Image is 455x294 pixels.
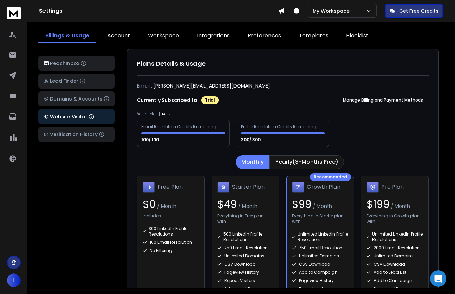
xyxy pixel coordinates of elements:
span: $ 49 [217,197,237,212]
div: Unlimited Domains [367,253,423,259]
a: Integrations [190,29,237,43]
h1: Starter Plan [232,183,265,191]
div: 750 Email Resolution [292,245,348,251]
span: / Month [390,203,410,210]
span: / Month [237,203,257,210]
a: Account [100,29,137,43]
button: I [7,273,21,287]
p: Manage Billing and Payment Methods [343,97,423,103]
img: logo [44,61,49,66]
p: 100/ 100 [141,137,160,143]
div: Recommended [310,173,351,181]
h1: Free Plan [157,183,183,191]
button: Verification History [38,127,115,142]
div: Add to Lead List [367,270,423,275]
div: CSV Download [217,262,274,267]
div: CSV Download [292,262,348,267]
p: Everything in Growth plan, with [367,213,423,226]
div: Email Resolution Credits Remaining [141,124,217,130]
span: / Month [312,203,332,210]
button: Domains & Accounts [38,91,115,106]
div: Repeat Visitors [217,278,274,283]
div: No Filtering [143,248,199,253]
p: 300/ 300 [241,137,262,143]
a: Templates [292,29,335,43]
button: Lead Finder [38,73,115,89]
h1: Pro Plan [381,183,404,191]
span: $ 99 [292,197,312,212]
div: Add to Campaign [367,278,423,283]
span: / Month [156,203,176,210]
img: Free Plan icon [143,182,155,193]
h1: Settings [39,7,278,15]
p: Currently Subscribed to [137,97,197,104]
div: Unlimited LinkedIn Profile Resolutions [292,231,348,242]
div: Add to Campaign [292,270,348,275]
div: Open Intercom Messenger [430,270,446,287]
div: Pageview History [367,286,423,292]
div: Unlimited Domains [217,253,274,259]
div: 2000 Email Resolution [367,245,423,251]
img: Growth Plan icon [292,182,304,193]
p: Email : [137,82,152,89]
div: CSV Download [367,262,423,267]
div: Pageview History [217,270,274,275]
button: Yearly(3-Months Free) [269,155,344,169]
h1: Plans Details & Usage [137,59,429,68]
img: Starter Plan icon [217,182,229,193]
div: Pageview History [292,278,348,283]
div: 100 Email Resolution [143,240,199,245]
button: Website Visitor [38,109,115,124]
a: Preferences [241,29,288,43]
div: Trial [201,96,219,104]
p: Valid Upto : [137,111,157,117]
div: Repeat Visitors [292,286,348,292]
div: Unlimited Domains [292,253,348,259]
p: [PERSON_NAME][EMAIL_ADDRESS][DOMAIN_NAME] [153,82,270,89]
p: Get Free Credits [399,8,438,14]
button: Manage Billing and Payment Methods [338,93,429,107]
button: ReachInbox [38,56,115,71]
div: 300 LinkedIn Profile Resolutions [143,226,199,237]
h1: Growth Plan [307,183,340,191]
div: 250 Email Resolution [217,245,274,251]
a: Blocklist [339,29,375,43]
div: Profile Resolution Credits Remaining [241,124,317,130]
p: Everything in Free plan, with [217,213,274,226]
p: Includes [143,213,161,220]
p: Everything in Starter plan, with [292,213,348,226]
a: Billings & Usage [38,29,96,43]
p: [DATE] [159,111,173,117]
img: Pro Plan icon [367,182,379,193]
a: Workspace [141,29,186,43]
button: Get Free Credits [385,4,443,18]
span: $ 0 [143,197,156,212]
span: $ 199 [367,197,390,212]
button: Monthly [236,155,269,169]
div: Unlimited LinkedIn Profile Resolutions [367,231,423,242]
p: My Workspace [313,8,352,14]
div: Advanced Filtering [217,286,274,292]
div: 500 LinkedIn Profile Resolutions [217,231,274,242]
img: logo [7,7,21,19]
